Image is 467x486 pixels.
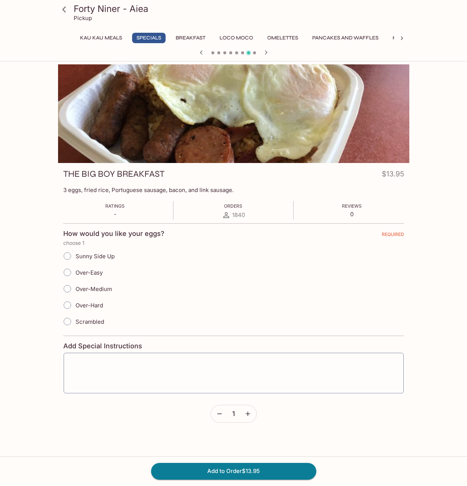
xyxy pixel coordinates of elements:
span: REQUIRED [382,231,404,240]
span: Over-Medium [76,285,112,292]
button: Specials [132,33,166,43]
span: 1840 [232,211,245,218]
h3: Forty Niner - Aiea [74,3,406,15]
span: Sunny Side Up [76,253,115,260]
button: Loco Moco [215,33,257,43]
div: THE BIG BOY BREAKFAST [58,64,409,163]
h4: How would you like your eggs? [63,230,164,238]
button: Pancakes and Waffles [308,33,383,43]
span: Over-Hard [76,302,103,309]
button: Omelettes [263,33,302,43]
p: Pickup [74,15,92,22]
span: Orders [224,203,242,209]
span: Reviews [342,203,362,209]
span: Over-Easy [76,269,103,276]
span: 1 [232,410,235,418]
h4: Add Special Instructions [63,342,404,350]
span: Ratings [105,203,125,209]
button: Breakfast [172,33,209,43]
p: 0 [342,211,362,218]
h3: THE BIG BOY BREAKFAST [63,168,164,180]
p: 3 eggs, fried rice, Portuguese sausage, bacon, and link sausage. [63,186,404,194]
h4: $13.95 [382,168,404,183]
button: Add to Order$13.95 [151,463,316,479]
p: - [105,211,125,218]
span: Scrambled [76,318,104,325]
button: Kau Kau Meals [76,33,126,43]
p: choose 1 [63,240,404,246]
